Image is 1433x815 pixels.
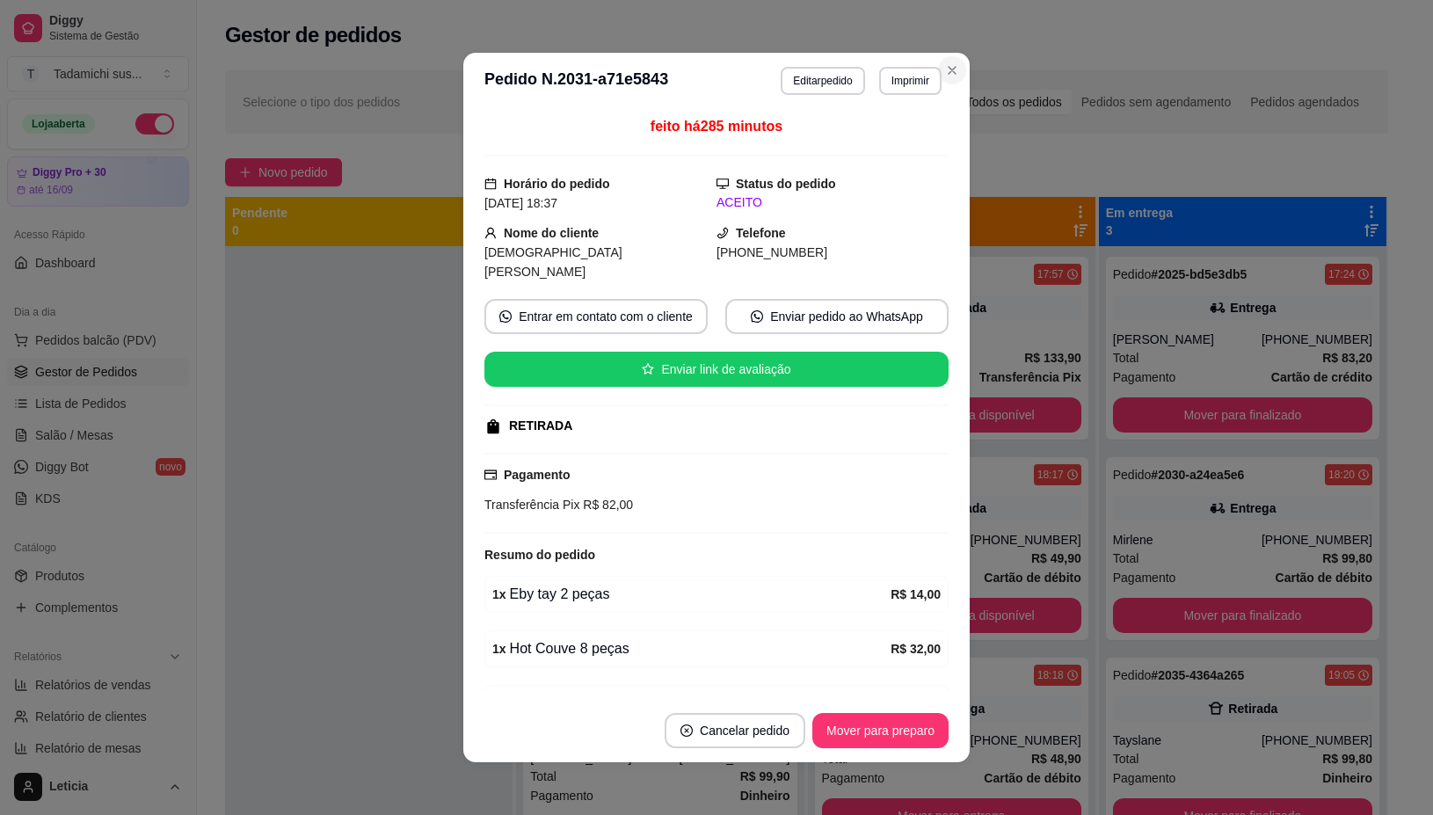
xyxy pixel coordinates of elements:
span: credit-card [484,469,497,481]
strong: 1 x [492,642,506,656]
span: close-circle [680,724,693,737]
strong: R$ 14,00 [891,587,941,601]
span: feito há 285 minutos [651,119,782,134]
span: Transferência Pix [484,498,579,512]
button: Mover para preparo [812,713,949,748]
strong: Pagamento [504,468,570,482]
button: whats-appEnviar pedido ao WhatsApp [725,299,949,334]
span: R$ 82,00 [579,498,633,512]
h3: Pedido N. 2031-a71e5843 [484,67,668,95]
div: ACEITO [716,193,949,212]
strong: Resumo do pedido [484,548,595,562]
button: whats-appEntrar em contato com o cliente [484,299,708,334]
span: [DATE] 18:37 [484,196,557,210]
button: starEnviar link de avaliação [484,352,949,387]
strong: Status do pedido [736,177,836,191]
div: Hot Couve 8 peças [492,638,891,659]
button: Editarpedido [781,67,864,95]
span: [PHONE_NUMBER] [716,245,827,259]
strong: R$ 32,00 [891,642,941,656]
button: close-circleCancelar pedido [665,713,805,748]
button: Close [938,56,966,84]
span: whats-app [751,310,763,323]
span: star [642,363,654,375]
span: user [484,227,497,239]
button: Imprimir [879,67,942,95]
span: whats-app [499,310,512,323]
strong: Telefone [736,226,786,240]
div: RETIRADA [509,417,572,435]
strong: 1 x [492,587,506,601]
strong: Nome do cliente [504,226,599,240]
span: [DEMOGRAPHIC_DATA][PERSON_NAME] [484,245,622,279]
strong: Horário do pedido [504,177,610,191]
span: desktop [716,178,729,190]
span: phone [716,227,729,239]
span: calendar [484,178,497,190]
div: Eby tay 2 peças [492,584,891,605]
